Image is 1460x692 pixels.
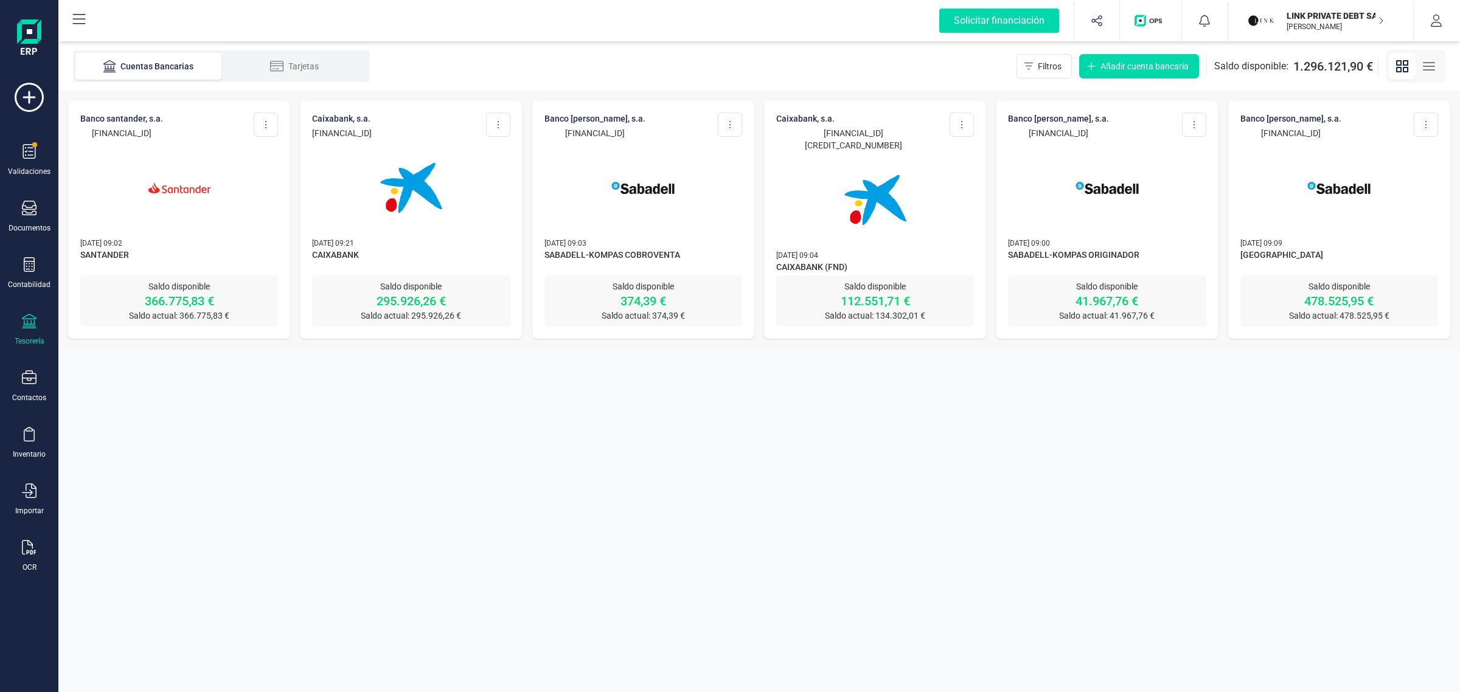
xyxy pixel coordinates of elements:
[1240,127,1341,139] p: [FINANCIAL_ID]
[23,562,36,572] div: OCR
[1008,112,1109,125] p: BANCO [PERSON_NAME], S.A.
[1240,239,1282,247] span: [DATE] 09:09
[1100,60,1189,72] span: Añadir cuenta bancaria
[1008,239,1050,247] span: [DATE] 09:00
[544,112,645,125] p: BANCO [PERSON_NAME], S.A.
[1017,54,1072,78] button: Filtros
[312,112,372,125] p: CAIXABANK, S.A.
[1240,292,1438,310] p: 478.525,95 €
[776,261,974,275] span: CAIXABANK (FND)
[80,292,278,310] p: 366.775,83 €
[1038,60,1062,72] span: Filtros
[1240,310,1438,322] p: Saldo actual: 478.525,95 €
[544,127,645,139] p: [FINANCIAL_ID]
[80,310,278,322] p: Saldo actual: 366.775,83 €
[1008,310,1206,322] p: Saldo actual: 41.967,76 €
[1240,280,1438,292] p: Saldo disponible
[312,249,510,263] span: CAIXABANK
[1240,112,1341,125] p: BANCO [PERSON_NAME], S.A.
[1248,7,1274,34] img: LI
[776,112,930,125] p: CAIXABANK, S.A.
[1008,292,1206,310] p: 41.967,76 €
[312,239,354,247] span: [DATE] 09:21
[544,239,586,247] span: [DATE] 09:03
[1214,59,1288,74] span: Saldo disponible:
[17,19,41,58] img: Logo Finanedi
[8,167,50,176] div: Validaciones
[544,310,742,322] p: Saldo actual: 374,39 €
[80,249,278,263] span: SANTANDER
[1008,127,1109,139] p: [FINANCIAL_ID]
[312,310,510,322] p: Saldo actual: 295.926,26 €
[1287,10,1384,22] p: LINK PRIVATE DEBT SA
[312,127,372,139] p: [FINANCIAL_ID]
[80,280,278,292] p: Saldo disponible
[1135,15,1167,27] img: Logo de OPS
[9,223,50,233] div: Documentos
[925,1,1074,40] button: Solicitar financiación
[15,336,44,346] div: Tesorería
[100,60,197,72] div: Cuentas Bancarias
[776,292,974,310] p: 112.551,71 €
[80,112,163,125] p: BANCO SANTANDER, S.A.
[544,280,742,292] p: Saldo disponible
[246,60,343,72] div: Tarjetas
[312,280,510,292] p: Saldo disponible
[1243,1,1399,40] button: LILINK PRIVATE DEBT SA[PERSON_NAME]
[544,249,742,263] span: SABADELL-KOMPAS COBROVENTA
[776,127,930,151] p: [FINANCIAL_ID][CREDIT_CARD_NUMBER]
[1079,54,1199,78] button: Añadir cuenta bancaria
[12,393,46,403] div: Contactos
[1008,249,1206,263] span: SABADELL-KOMPAS ORIGINADOR
[13,449,46,459] div: Inventario
[544,292,742,310] p: 374,39 €
[776,310,974,322] p: Saldo actual: 134.302,01 €
[776,280,974,292] p: Saldo disponible
[776,251,818,260] span: [DATE] 09:04
[1127,1,1174,40] button: Logo de OPS
[1008,280,1206,292] p: Saldo disponible
[1293,58,1373,75] span: 1.296.121,90 €
[15,506,44,516] div: Importar
[939,9,1059,33] div: Solicitar financiación
[1287,22,1384,32] p: [PERSON_NAME]
[80,239,122,247] span: [DATE] 09:02
[80,127,163,139] p: [FINANCIAL_ID]
[8,280,50,289] div: Contabilidad
[1240,249,1438,263] span: [GEOGRAPHIC_DATA]
[312,292,510,310] p: 295.926,26 €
